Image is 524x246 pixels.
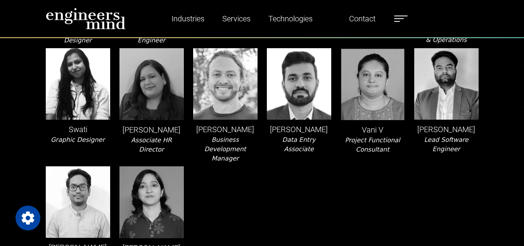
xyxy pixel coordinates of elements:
i: Project Functional Consultant [345,136,400,153]
p: [PERSON_NAME] [267,124,331,135]
i: Graphic Designer [51,136,105,143]
a: Services [219,10,254,28]
p: [PERSON_NAME] [414,124,479,135]
i: Associate HR Director [131,136,172,153]
p: Vani V [341,124,405,136]
a: Technologies [265,10,316,28]
img: leader-img [119,166,184,238]
img: leader-img [46,166,110,238]
img: leader-img [193,48,258,120]
img: logo [46,8,126,30]
i: Lead Software Engineer [129,27,173,44]
img: leader-img [46,48,110,120]
p: [PERSON_NAME] [193,124,258,135]
p: Swati [46,124,110,135]
img: leader-img [341,48,405,120]
i: Data Entry Associate [282,136,316,153]
p: [PERSON_NAME] [119,124,184,136]
img: leader-img [267,48,331,120]
i: Business Development Manager [204,136,246,162]
img: leader-img [119,48,184,120]
a: Industries [168,10,208,28]
img: leader-img [414,48,479,120]
i: Associate - Finance & Operations [417,27,476,44]
i: Lead Software Engineer [424,136,468,153]
a: Contact [346,10,379,28]
i: Associate Product Designer [50,27,105,44]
